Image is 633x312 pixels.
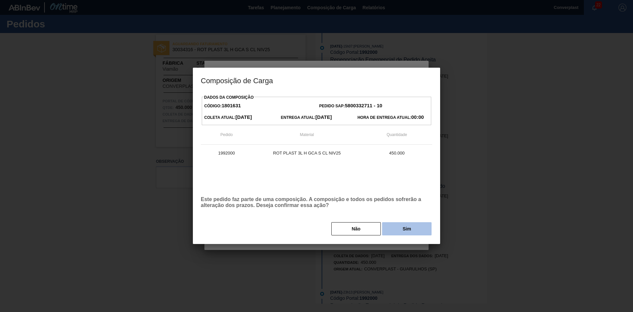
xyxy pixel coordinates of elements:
[281,115,316,120] font: Entrega atual:
[273,151,341,156] font: ROT PLAST 3L H GCA S CL NIV25
[204,95,254,100] font: Dados da Composição
[352,226,360,231] font: Não
[331,222,381,235] button: Não
[403,226,411,231] font: Sim
[316,114,332,120] font: [DATE]
[204,115,236,120] font: Coleta Atual:
[300,132,314,137] font: Material
[382,222,432,235] button: Sim
[201,77,273,85] font: Composição de Carga
[201,196,421,208] font: Este pedido faz parte de uma composição. A composição e todos os pedidos sofrerão a alteração dos...
[220,132,232,137] font: Pedido
[222,103,241,108] font: 1801631
[235,114,252,120] font: [DATE]
[411,114,424,120] font: 00:00
[345,103,382,108] font: 5800332711 - 10
[204,104,222,108] font: Código:
[357,115,411,120] font: Hora de Entrega Atual:
[389,151,405,156] font: 450.000
[218,151,235,156] font: 1992000
[319,104,345,108] font: Pedido SAP:
[387,132,407,137] font: Quantidade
